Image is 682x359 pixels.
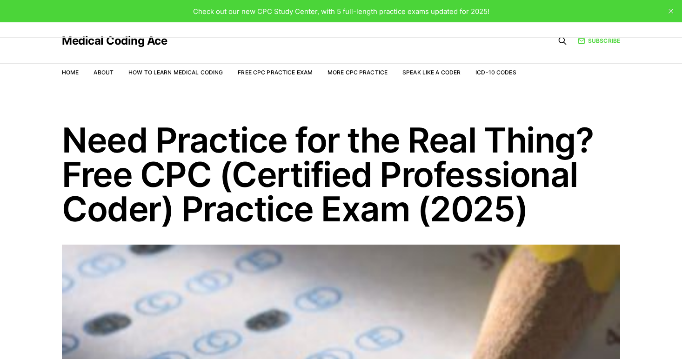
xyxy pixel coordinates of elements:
a: Subscribe [578,36,620,45]
a: Medical Coding Ace [62,35,167,47]
a: ICD-10 Codes [475,69,516,76]
a: Home [62,69,79,76]
a: More CPC Practice [328,69,388,76]
span: Check out our new CPC Study Center, with 5 full-length practice exams updated for 2025! [193,7,489,16]
a: Free CPC Practice Exam [238,69,313,76]
a: About [94,69,114,76]
iframe: portal-trigger [530,313,682,359]
button: close [663,4,678,19]
a: How to Learn Medical Coding [128,69,223,76]
h1: Need Practice for the Real Thing? Free CPC (Certified Professional Coder) Practice Exam (2025) [62,123,620,226]
a: Speak Like a Coder [402,69,461,76]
